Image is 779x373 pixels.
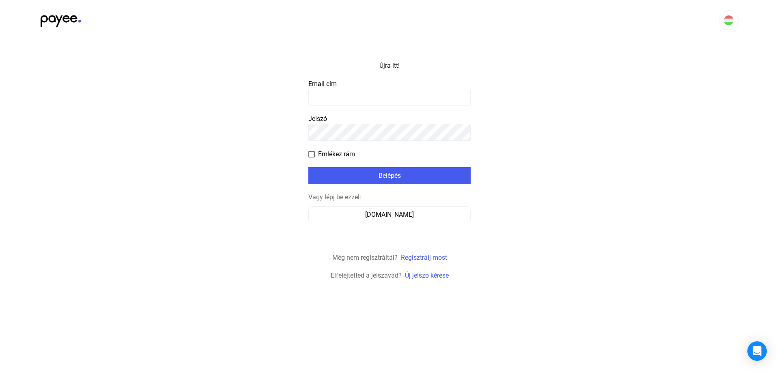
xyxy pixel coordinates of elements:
button: [DOMAIN_NAME] [308,206,471,223]
font: Elfelejtetted a jelszavad? [331,272,402,279]
font: Vagy lépj be ezzel: [308,193,361,201]
font: Emlékez rám [318,150,355,158]
font: Jelszó [308,115,327,123]
a: [DOMAIN_NAME] [308,211,471,218]
font: Belépés [379,172,401,179]
a: Új jelszó kérése [405,272,449,279]
img: HU [724,15,734,25]
font: Újra itt! [379,62,400,69]
button: HU [719,11,738,30]
button: Belépés [308,167,471,184]
font: [DOMAIN_NAME] [365,211,414,218]
img: black-payee-blue-dot.svg [41,11,81,27]
font: Még nem regisztráltál? [332,254,398,261]
font: Email cím [308,80,337,88]
a: Regisztrálj most [401,254,447,261]
div: Open Intercom Messenger [747,341,767,361]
